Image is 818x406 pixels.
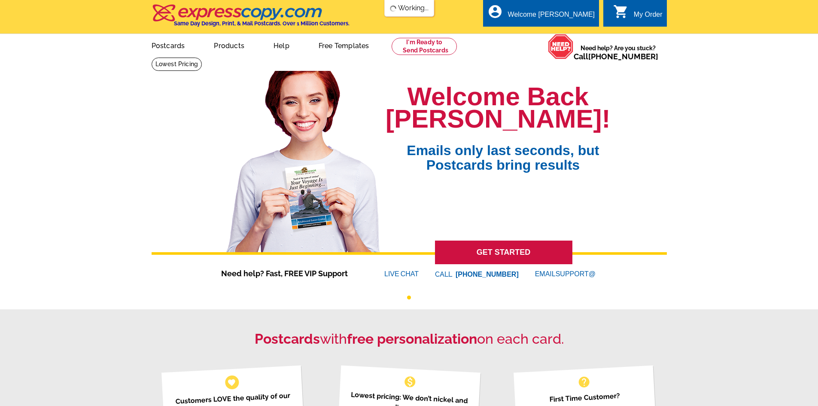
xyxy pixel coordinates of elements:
h2: with on each card. [152,331,667,347]
span: help [577,375,591,389]
h4: Same Day Design, Print, & Mail Postcards. Over 1 Million Customers. [174,20,350,27]
span: monetization_on [403,375,417,389]
a: Same Day Design, Print, & Mail Postcards. Over 1 Million Customers. [152,10,350,27]
span: Call [574,52,658,61]
i: shopping_cart [613,4,629,19]
a: [PHONE_NUMBER] [588,52,658,61]
a: LIVECHAT [384,270,419,278]
strong: free personalization [347,331,477,347]
span: favorite [227,378,236,387]
span: Need help? Fast, FREE VIP Support [221,268,359,279]
strong: Postcards [255,331,320,347]
div: Welcome [PERSON_NAME] [508,11,595,23]
div: My Order [634,11,663,23]
span: Need help? Are you stuck? [574,44,663,61]
a: Help [260,35,303,55]
a: shopping_cart My Order [613,9,663,20]
a: GET STARTED [435,241,572,264]
img: help [548,34,574,59]
button: 1 of 1 [407,296,411,299]
img: loading... [389,5,396,12]
i: account_circle [487,4,503,19]
a: Postcards [138,35,199,55]
font: SUPPORT@ [556,269,597,279]
span: Emails only last seconds, but Postcards bring results [395,130,610,172]
img: welcome-back-logged-in.png [221,64,386,252]
font: LIVE [384,269,401,279]
h1: Welcome Back [PERSON_NAME]! [386,85,610,130]
a: Products [200,35,258,55]
p: First Time Customer? [524,389,645,406]
a: Free Templates [305,35,383,55]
